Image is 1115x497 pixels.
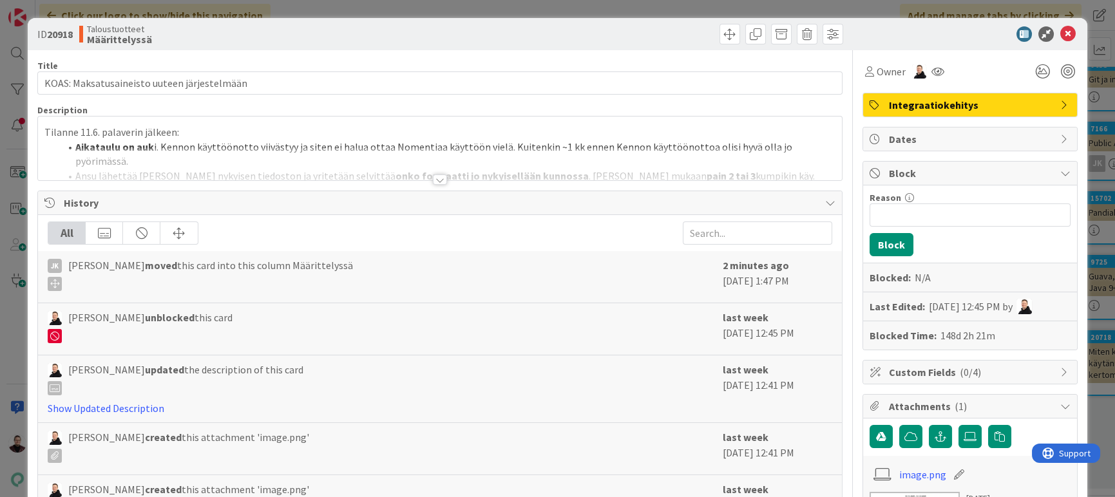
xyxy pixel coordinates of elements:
b: unblocked [145,311,195,324]
div: All [48,222,86,244]
span: ( 1 ) [955,400,967,413]
div: [DATE] 12:41 PM [723,362,832,416]
div: N/A [915,270,931,285]
img: AN [48,311,62,325]
span: Support [27,2,59,17]
span: Description [37,104,88,116]
span: Integraatiokehitys [889,97,1054,113]
a: Show Updated Description [48,402,164,415]
span: [PERSON_NAME] the description of this card [68,362,303,395]
img: AN [48,363,62,377]
label: Title [37,60,58,71]
b: last week [723,363,768,376]
strong: Aikataulu on auk [75,140,154,153]
span: Block [889,165,1054,181]
b: moved [145,259,177,272]
div: 148d 2h 21m [940,328,995,343]
div: [DATE] 12:41 PM [723,429,832,468]
b: created [145,431,182,444]
img: AN [48,483,62,497]
b: updated [145,363,184,376]
b: 20918 [47,28,73,41]
div: [DATE] 12:45 PM by [929,299,1032,314]
span: Dates [889,131,1054,147]
span: ( 0/4 ) [960,366,981,379]
span: History [64,195,818,211]
div: [DATE] 12:45 PM [723,310,832,348]
span: Owner [877,64,906,79]
b: Last Edited: [870,299,925,314]
b: Blocked Time: [870,328,937,343]
b: Määrittelyssä [87,34,152,44]
b: last week [723,483,768,496]
img: AN [48,431,62,445]
label: Reason [870,192,901,203]
span: [PERSON_NAME] this card into this column Määrittelyssä [68,258,353,291]
span: [PERSON_NAME] this attachment 'image.png' [68,429,309,463]
b: Blocked: [870,270,911,285]
img: AN [912,64,926,79]
p: Tilanne 11.6. palaverin jälkeen: [44,125,835,140]
b: 2 minutes ago [723,259,789,272]
b: created [145,483,182,496]
span: Attachments [889,399,1054,414]
span: ID [37,26,73,42]
input: type card name here... [37,71,842,95]
div: JK [48,259,62,273]
b: last week [723,311,768,324]
span: Custom Fields [889,364,1054,380]
img: AN [1016,299,1032,314]
b: last week [723,431,768,444]
span: [PERSON_NAME] this card [68,310,233,343]
span: Taloustuotteet [87,24,152,34]
a: image.png [899,467,946,482]
div: [DATE] 1:47 PM [723,258,832,296]
input: Search... [683,221,832,245]
button: Block [870,233,913,256]
li: i. Kennon käyttöönotto viivästyy ja siten ei halua ottaa Nomentiaa käyttöön vielä. Kuitenkin ~1 k... [60,140,835,169]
